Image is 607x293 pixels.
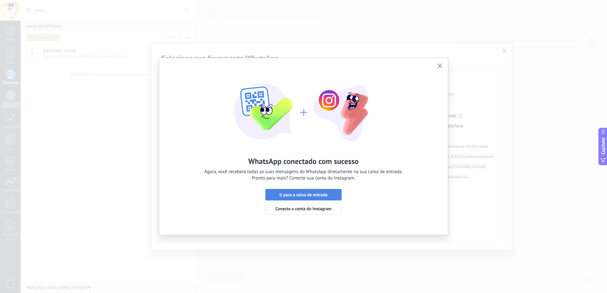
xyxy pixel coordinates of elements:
[265,203,342,214] button: Conecte a conta do Instagram
[279,192,328,197] span: Ir para a caixa de entrada
[204,169,403,181] span: Agora, você receberá todas as suas mensagens do WhatsApp diretamente na sua caixa de entrada. Pro...
[276,206,331,211] span: Conecte a conta do Instagram
[248,156,359,166] h2: WhatsApp conectado com sucesso
[265,189,342,200] button: Ir para a caixa de entrada
[600,138,606,155] span: Copiloto
[234,68,373,144] img: wa-lite-feat-instagram-success.png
